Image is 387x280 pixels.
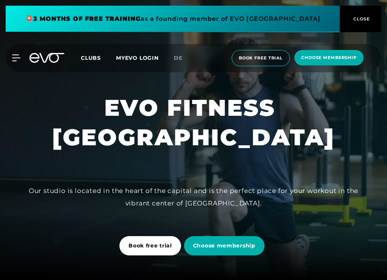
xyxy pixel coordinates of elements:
a: Clubs [81,54,116,61]
span: choose membership [301,54,357,61]
span: de [174,54,183,61]
a: de [174,54,192,62]
span: Clubs [81,54,101,61]
button: CLOSE [340,6,381,32]
span: Book free trial [128,242,172,250]
h1: EVO FITNESS [GEOGRAPHIC_DATA] [52,93,335,152]
a: book free trial [229,50,292,66]
span: book free trial [239,55,283,61]
a: Choose membership [184,230,268,261]
span: CLOSE [351,16,370,22]
span: Choose membership [193,242,255,250]
a: choose membership [292,50,366,66]
div: Our studio is located in the heart of the capital and is the perfect place for your workout in th... [23,185,364,209]
a: MYEVO LOGIN [116,54,159,61]
a: Book free trial [119,230,184,261]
